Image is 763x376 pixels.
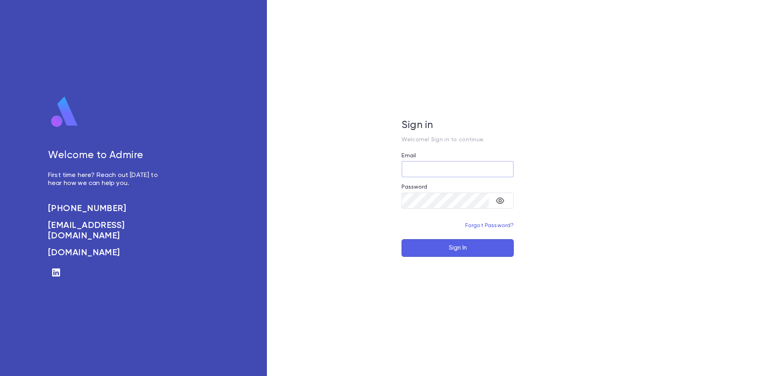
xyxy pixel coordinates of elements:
img: logo [48,96,81,128]
p: First time here? Reach out [DATE] to hear how we can help you. [48,171,167,187]
button: toggle password visibility [492,193,508,209]
a: Forgot Password? [465,223,514,228]
label: Password [402,184,427,190]
h5: Sign in [402,120,514,132]
h5: Welcome to Admire [48,150,167,162]
a: [EMAIL_ADDRESS][DOMAIN_NAME] [48,220,167,241]
button: Sign In [402,239,514,257]
p: Welcome! Sign in to continue. [402,136,514,143]
label: Email [402,152,416,159]
a: [DOMAIN_NAME] [48,248,167,258]
a: [PHONE_NUMBER] [48,203,167,214]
